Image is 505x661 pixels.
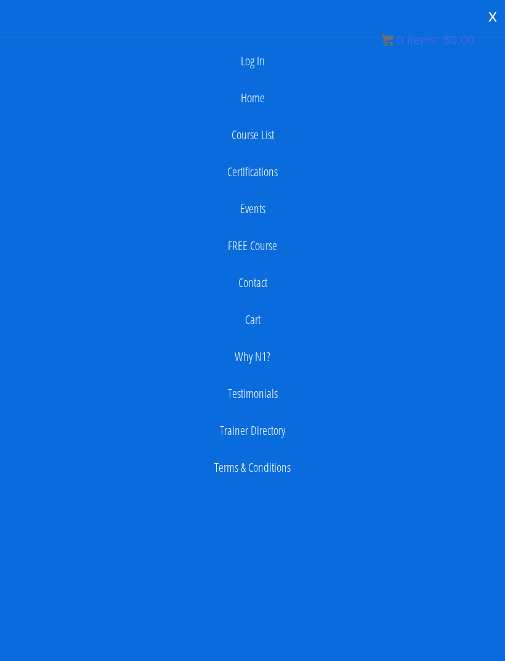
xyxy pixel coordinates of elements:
[6,455,499,480] a: Terms & Conditions
[407,33,440,47] span: items:
[6,233,499,258] a: FREE Course
[6,123,499,147] a: Course List
[381,34,394,46] img: icon11.png
[6,86,499,110] a: Home
[6,160,499,184] a: Certifications
[397,33,403,47] span: 0
[6,418,499,443] a: Trainer Directory
[381,33,474,47] a: 0 items: $0.00
[443,33,450,47] span: $
[6,381,499,406] a: Testimonials
[6,197,499,221] a: Events
[443,33,474,47] bdi: 0.00
[6,49,499,73] a: Log In
[6,344,499,369] a: Why N1?
[6,270,499,295] a: Contact
[480,3,505,29] div: x
[6,307,499,332] a: Cart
